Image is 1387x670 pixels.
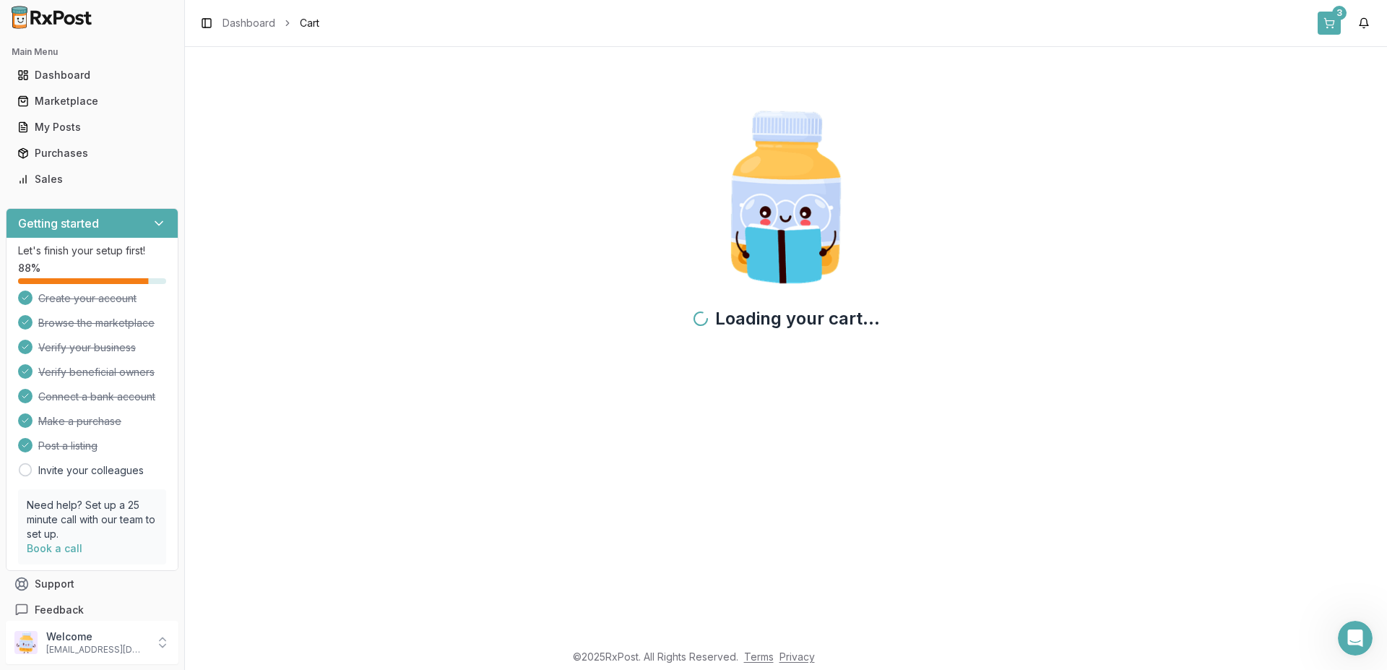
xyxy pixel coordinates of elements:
[1338,621,1373,656] iframe: Intercom live chat
[12,166,173,192] a: Sales
[6,142,178,165] button: Purchases
[38,414,121,429] span: Make a purchase
[17,146,167,160] div: Purchases
[12,140,173,166] a: Purchases
[300,16,319,30] span: Cart
[27,542,82,554] a: Book a call
[46,630,147,644] p: Welcome
[18,244,166,258] p: Let's finish your setup first!
[27,498,157,541] p: Need help? Set up a 25 minute call with our team to set up.
[222,16,319,30] nav: breadcrumb
[17,120,167,134] div: My Posts
[17,68,167,82] div: Dashboard
[12,114,173,140] a: My Posts
[779,650,815,663] a: Privacy
[38,291,137,306] span: Create your account
[6,571,178,597] button: Support
[17,94,167,108] div: Marketplace
[17,172,167,186] div: Sales
[38,316,155,330] span: Browse the marketplace
[35,603,84,617] span: Feedback
[6,168,178,191] button: Sales
[1318,12,1341,35] button: 3
[46,644,147,656] p: [EMAIL_ADDRESS][DOMAIN_NAME]
[6,597,178,623] button: Feedback
[6,90,178,113] button: Marketplace
[12,88,173,114] a: Marketplace
[38,439,98,453] span: Post a listing
[6,116,178,139] button: My Posts
[222,16,275,30] a: Dashboard
[38,340,136,355] span: Verify your business
[693,105,878,290] img: Smart Pill Bottle
[18,261,40,275] span: 88 %
[744,650,774,663] a: Terms
[692,307,880,330] h2: Loading your cart...
[14,631,38,654] img: User avatar
[12,62,173,88] a: Dashboard
[6,6,98,29] img: RxPost Logo
[18,215,99,232] h3: Getting started
[6,64,178,87] button: Dashboard
[38,365,155,379] span: Verify beneficial owners
[12,46,173,58] h2: Main Menu
[1332,6,1347,20] div: 3
[38,463,144,478] a: Invite your colleagues
[38,390,155,404] span: Connect a bank account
